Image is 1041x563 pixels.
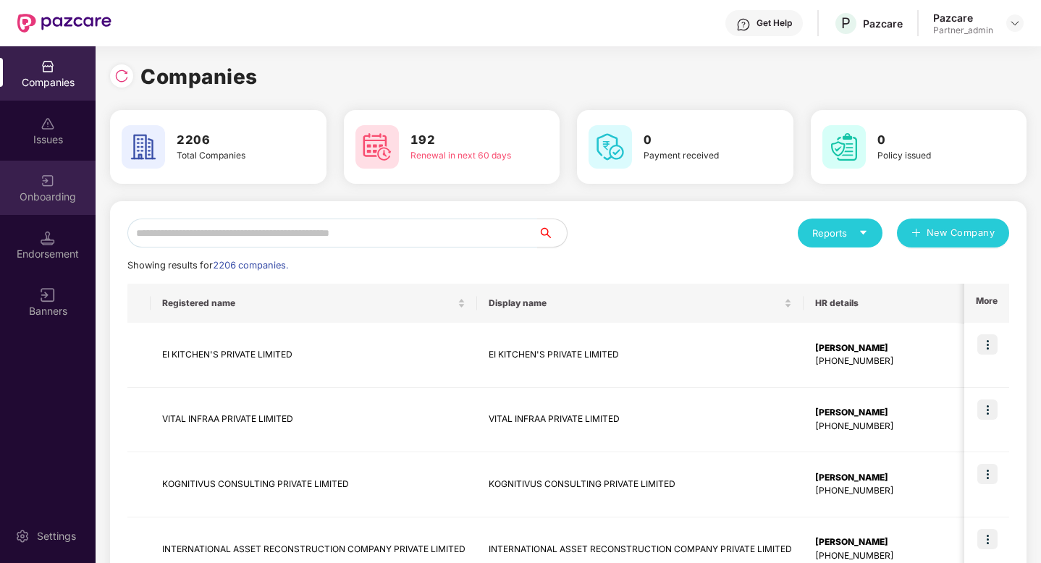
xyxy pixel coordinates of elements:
div: Reports [812,226,868,240]
div: Policy issued [877,149,985,163]
span: Registered name [162,297,455,309]
td: VITAL INFRAA PRIVATE LIMITED [151,388,477,453]
h3: 192 [410,131,518,150]
img: svg+xml;base64,PHN2ZyB3aWR0aD0iMTQuNSIgaGVpZ2h0PSIxNC41IiB2aWV3Qm94PSIwIDAgMTYgMTYiIGZpbGw9Im5vbm... [41,231,55,245]
div: [PHONE_NUMBER] [815,420,964,433]
div: Renewal in next 60 days [410,149,518,163]
span: 2206 companies. [213,260,288,271]
div: Pazcare [863,17,903,30]
td: EI KITCHEN'S PRIVATE LIMITED [151,323,477,388]
img: svg+xml;base64,PHN2ZyBpZD0iQ29tcGFuaWVzIiB4bWxucz0iaHR0cDovL3d3dy53My5vcmcvMjAwMC9zdmciIHdpZHRoPS... [41,59,55,74]
div: [PERSON_NAME] [815,536,964,549]
img: New Pazcare Logo [17,14,111,33]
div: [PERSON_NAME] [815,471,964,485]
th: Registered name [151,284,477,323]
td: VITAL INFRAA PRIVATE LIMITED [477,388,804,453]
img: svg+xml;base64,PHN2ZyB4bWxucz0iaHR0cDovL3d3dy53My5vcmcvMjAwMC9zdmciIHdpZHRoPSI2MCIgaGVpZ2h0PSI2MC... [122,125,165,169]
div: [PHONE_NUMBER] [815,549,964,563]
div: Partner_admin [933,25,993,36]
img: svg+xml;base64,PHN2ZyB3aWR0aD0iMTYiIGhlaWdodD0iMTYiIHZpZXdCb3g9IjAgMCAxNiAxNiIgZmlsbD0ibm9uZSIgeG... [41,288,55,302]
span: P [841,14,851,32]
img: icon [977,334,998,355]
span: plus [911,228,921,240]
h3: 0 [644,131,751,150]
img: svg+xml;base64,PHN2ZyB4bWxucz0iaHR0cDovL3d3dy53My5vcmcvMjAwMC9zdmciIHdpZHRoPSI2MCIgaGVpZ2h0PSI2MC... [355,125,399,169]
button: search [537,219,568,247]
th: HR details [804,284,975,323]
div: Payment received [644,149,751,163]
td: EI KITCHEN'S PRIVATE LIMITED [477,323,804,388]
img: svg+xml;base64,PHN2ZyB4bWxucz0iaHR0cDovL3d3dy53My5vcmcvMjAwMC9zdmciIHdpZHRoPSI2MCIgaGVpZ2h0PSI2MC... [822,125,866,169]
img: svg+xml;base64,PHN2ZyB3aWR0aD0iMjAiIGhlaWdodD0iMjAiIHZpZXdCb3g9IjAgMCAyMCAyMCIgZmlsbD0ibm9uZSIgeG... [41,174,55,188]
h3: 2206 [177,131,285,150]
img: svg+xml;base64,PHN2ZyBpZD0iUmVsb2FkLTMyeDMyIiB4bWxucz0iaHR0cDovL3d3dy53My5vcmcvMjAwMC9zdmciIHdpZH... [114,69,129,83]
img: svg+xml;base64,PHN2ZyBpZD0iU2V0dGluZy0yMHgyMCIgeG1sbnM9Imh0dHA6Ly93d3cudzMub3JnLzIwMDAvc3ZnIiB3aW... [15,529,30,543]
img: icon [977,464,998,484]
span: search [537,227,567,239]
img: svg+xml;base64,PHN2ZyBpZD0iRHJvcGRvd24tMzJ4MzIiIHhtbG5zPSJodHRwOi8vd3d3LnczLm9yZy8yMDAwL3N2ZyIgd2... [1009,17,1021,29]
th: More [964,284,1009,323]
span: New Company [927,226,995,240]
div: Get Help [756,17,792,29]
div: Settings [33,529,80,543]
div: [PHONE_NUMBER] [815,355,964,368]
h3: 0 [877,131,985,150]
span: Showing results for [127,260,288,271]
div: Pazcare [933,11,993,25]
div: Total Companies [177,149,285,163]
h1: Companies [140,61,258,93]
th: Display name [477,284,804,323]
span: caret-down [859,228,868,237]
span: Display name [489,297,781,309]
img: icon [977,529,998,549]
button: plusNew Company [897,219,1009,247]
img: svg+xml;base64,PHN2ZyBpZD0iSGVscC0zMngzMiIgeG1sbnM9Imh0dHA6Ly93d3cudzMub3JnLzIwMDAvc3ZnIiB3aWR0aD... [736,17,751,32]
img: icon [977,399,998,420]
div: [PERSON_NAME] [815,342,964,355]
img: svg+xml;base64,PHN2ZyBpZD0iSXNzdWVzX2Rpc2FibGVkIiB4bWxucz0iaHR0cDovL3d3dy53My5vcmcvMjAwMC9zdmciIH... [41,117,55,131]
div: [PHONE_NUMBER] [815,484,964,498]
td: KOGNITIVUS CONSULTING PRIVATE LIMITED [477,452,804,517]
td: KOGNITIVUS CONSULTING PRIVATE LIMITED [151,452,477,517]
img: svg+xml;base64,PHN2ZyB4bWxucz0iaHR0cDovL3d3dy53My5vcmcvMjAwMC9zdmciIHdpZHRoPSI2MCIgaGVpZ2h0PSI2MC... [589,125,632,169]
div: [PERSON_NAME] [815,406,964,420]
